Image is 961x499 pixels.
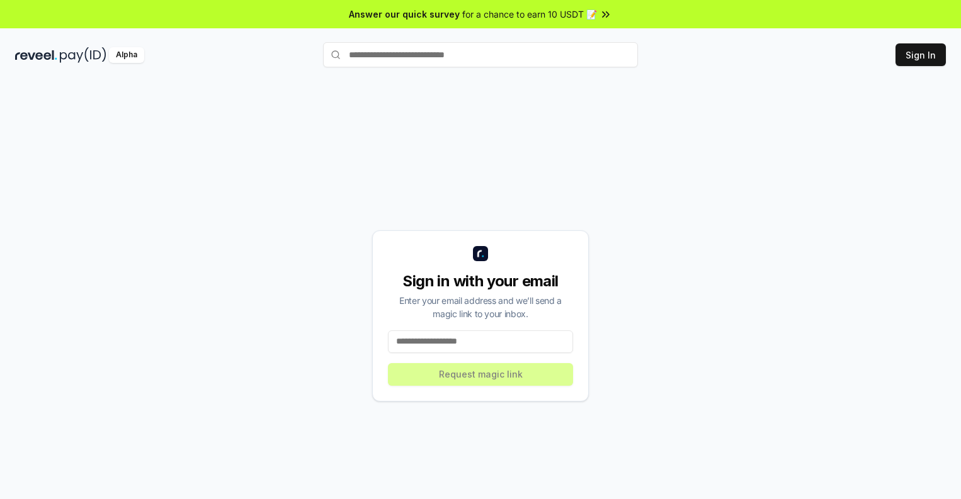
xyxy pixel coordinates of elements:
[462,8,597,21] span: for a chance to earn 10 USDT 📝
[15,47,57,63] img: reveel_dark
[388,271,573,291] div: Sign in with your email
[388,294,573,320] div: Enter your email address and we’ll send a magic link to your inbox.
[109,47,144,63] div: Alpha
[473,246,488,261] img: logo_small
[349,8,460,21] span: Answer our quick survey
[60,47,106,63] img: pay_id
[896,43,946,66] button: Sign In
